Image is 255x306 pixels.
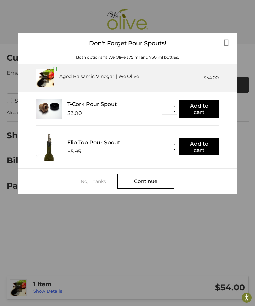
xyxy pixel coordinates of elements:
[179,100,219,118] button: Add to cart
[172,142,177,147] button: ▲
[172,104,177,109] button: ▲
[81,179,117,184] div: No, Thanks
[76,9,84,17] button: Open LiveChat chat widget
[172,147,177,152] button: ▼
[36,99,62,119] img: T_Cork__22625.1711686153.233.225.jpg
[59,73,139,80] div: Aged Balsamic Vinegar | We Olive
[67,101,162,107] div: T-Cork Pour Spout
[18,33,237,53] div: Don't Forget Pour Spouts!
[18,54,237,60] div: Both options fit We Olive 375 ml and 750 ml bottles.
[67,110,82,116] div: $3.00
[67,148,81,154] div: $5.95
[179,138,219,155] button: Add to cart
[172,109,177,114] button: ▼
[36,132,62,161] img: FTPS_bottle__43406.1705089544.233.225.jpg
[67,139,162,146] div: Flip Top Pour Spout
[117,174,174,189] div: Continue
[9,10,75,15] p: We're away right now. Please check back later!
[203,74,219,81] div: $54.00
